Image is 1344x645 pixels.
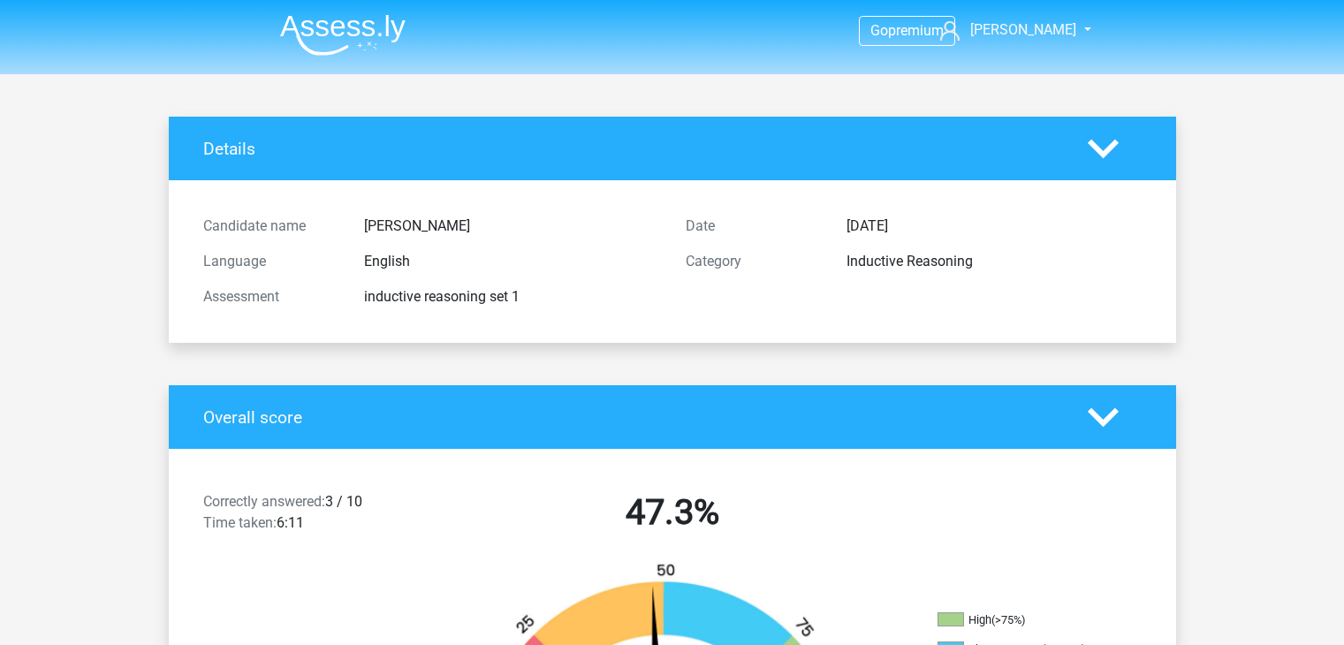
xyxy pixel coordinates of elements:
[190,286,351,307] div: Assessment
[860,19,954,42] a: Gopremium
[203,493,325,510] span: Correctly answered:
[444,491,900,534] h2: 47.3%
[672,251,833,272] div: Category
[351,216,672,237] div: [PERSON_NAME]
[833,216,1155,237] div: [DATE]
[870,22,888,39] span: Go
[190,216,351,237] div: Candidate name
[938,612,1114,628] li: High
[672,216,833,237] div: Date
[351,286,672,307] div: inductive reasoning set 1
[833,251,1155,272] div: Inductive Reasoning
[203,407,1061,428] h4: Overall score
[970,21,1076,38] span: [PERSON_NAME]
[933,19,1078,41] a: [PERSON_NAME]
[991,613,1025,626] div: (>75%)
[888,22,944,39] span: premium
[190,491,431,541] div: 3 / 10 6:11
[203,514,277,531] span: Time taken:
[351,251,672,272] div: English
[280,14,406,56] img: Assessly
[203,139,1061,159] h4: Details
[190,251,351,272] div: Language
